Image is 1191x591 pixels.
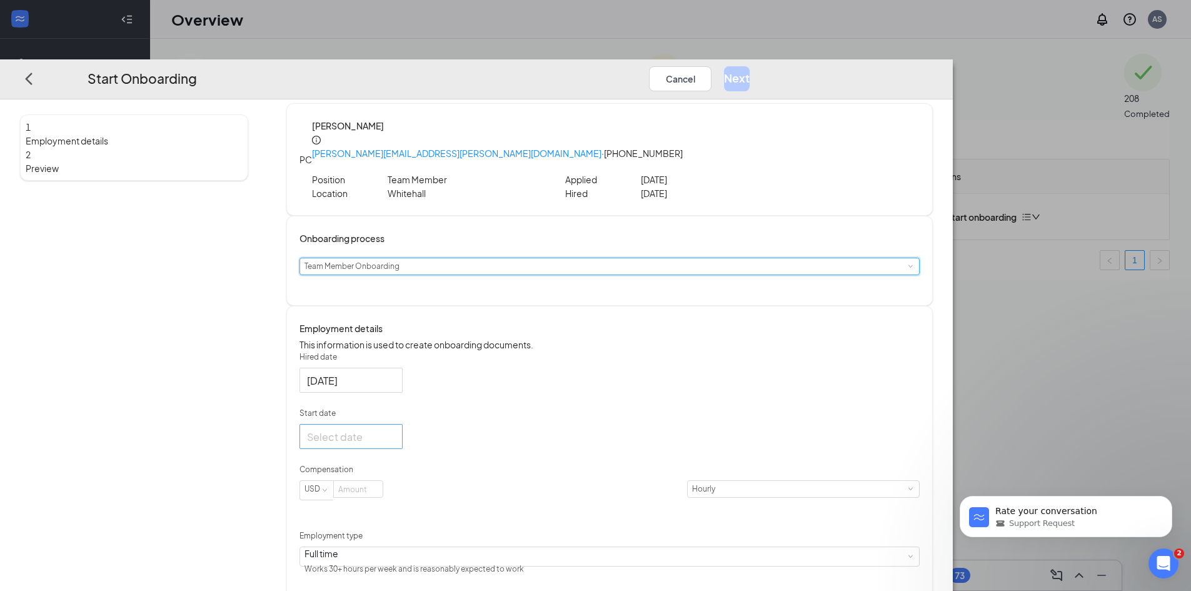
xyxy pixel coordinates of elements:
iframe: Intercom live chat [1148,548,1178,578]
button: Next [724,66,750,91]
p: · [PHONE_NUMBER] [312,146,920,160]
p: Employment type [299,530,920,542]
input: Amount [334,481,383,497]
input: Aug 26, 2025 [307,372,393,388]
span: Team Member Onboarding [304,261,400,271]
a: [PERSON_NAME][EMAIL_ADDRESS][PERSON_NAME][DOMAIN_NAME] [312,148,601,159]
p: Hired date [299,351,920,363]
iframe: Intercom notifications message [941,470,1191,557]
p: This information is used to create onboarding documents. [299,338,920,351]
span: 1 [26,121,31,133]
div: USD [304,481,329,497]
span: Preview [26,161,243,175]
p: [DATE] [641,186,793,200]
p: Compensation [299,464,920,475]
span: info-circle [312,135,321,144]
div: Hourly [692,481,724,497]
p: [DATE] [641,173,793,186]
p: Hired [565,186,641,200]
span: 2 [1174,548,1184,558]
p: Whitehall [388,186,540,200]
h4: Employment details [299,321,920,335]
p: Position [312,173,388,186]
p: Start date [299,408,920,419]
h3: Start Onboarding [88,68,197,88]
button: Cancel [649,66,711,91]
div: PC [299,153,312,166]
div: [object Object] [304,258,408,275]
div: [object Object] [304,547,533,578]
p: Applied [565,173,641,186]
h4: Onboarding process [299,231,920,245]
div: Full time [304,547,524,560]
span: Employment details [26,134,243,148]
p: Team Member [388,173,540,186]
p: Location [312,186,388,200]
input: Select date [307,428,393,444]
div: Works 30+ hours per week and is reasonably expected to work [304,560,524,578]
h4: [PERSON_NAME] [312,119,920,133]
span: 2 [26,149,31,160]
